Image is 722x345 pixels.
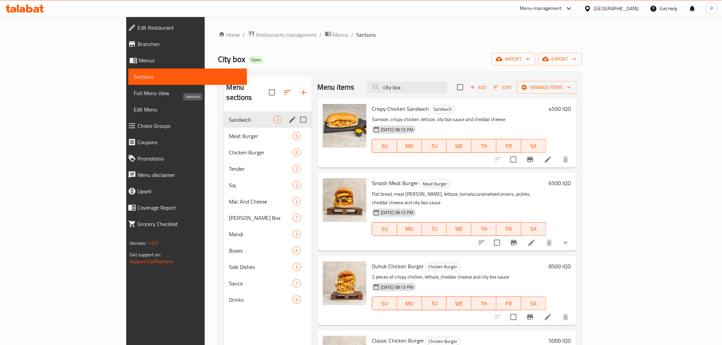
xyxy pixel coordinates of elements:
span: Menus [139,56,241,64]
span: Menu disclaimer [138,171,241,179]
span: TU [425,141,444,151]
span: Boxes [229,246,292,255]
span: MO [400,299,419,309]
div: Sauce7 [224,275,312,291]
button: SU [372,222,397,236]
span: Side Dishes [229,263,292,271]
span: Branches [138,40,241,48]
span: Saj [229,181,292,189]
div: items [292,263,301,271]
span: [DATE] 08:13 PM [378,209,416,216]
span: Version: [130,239,146,247]
li: / [351,31,354,39]
button: TU [422,139,447,153]
span: Duhok Chicken Burger [372,261,424,271]
span: 7 [293,215,301,221]
button: export [538,53,582,65]
a: Edit Restaurant [122,19,247,36]
button: Sort [492,82,514,93]
button: edit [287,115,298,125]
span: [PERSON_NAME] Box [229,214,292,222]
span: Mac And Cheese [229,197,292,206]
span: import [497,55,530,63]
div: items [292,230,301,238]
svg: Show Choices [562,239,570,247]
span: 2 [274,117,281,123]
span: Meat Burger [420,180,450,188]
span: 3 [293,264,301,270]
button: MO [397,297,422,310]
input: search [367,81,447,93]
span: Upsell [138,187,241,195]
span: Restaurants management [256,31,317,39]
button: MO [397,139,422,153]
a: Branches [122,36,247,52]
div: items [292,197,301,206]
span: FR [499,224,519,234]
button: delete [558,151,574,168]
p: 2 pieces of crispy chicken, lettuce, cheddar cheese and city box sauce [372,273,546,281]
div: Chicken Burger [425,263,460,271]
img: Crispy Chicken Sandwich [323,104,366,148]
span: Full Menu View [134,89,241,97]
h2: Menu sections [227,82,269,103]
span: 6 [293,149,301,156]
span: Coverage Report [138,204,241,212]
button: delete [558,309,574,325]
a: Menus [325,30,349,39]
div: items [292,279,301,287]
div: Sandwich2edit [224,111,312,128]
div: Side Dishes3 [224,259,312,275]
span: MO [400,224,419,234]
span: Sauce [229,279,292,287]
button: Branch-specific-item [522,309,538,325]
a: Full Menu View [128,85,247,101]
button: MO [397,222,422,236]
p: Flat bread, meat [PERSON_NAME], lettuce, tomato,caramelized onions, pickles, cheddar cheese and c... [372,190,546,207]
span: Edit Restaurant [138,24,241,32]
span: SU [375,224,394,234]
span: Select all sections [265,85,279,100]
span: SU [375,141,394,151]
span: Open [248,57,264,63]
h6: 6500 IQD [549,178,571,188]
span: [DATE] 08:13 PM [378,126,416,133]
a: Menu disclaimer [122,167,247,183]
button: SU [372,139,397,153]
span: Promotions [138,154,241,163]
span: 2 [293,166,301,172]
button: WE [447,297,472,310]
button: WE [447,222,472,236]
div: items [292,165,301,173]
button: SU [372,297,397,310]
span: Sort sections [279,84,295,101]
div: Meat Burger [229,132,292,140]
span: FR [499,141,519,151]
span: Select to update [490,236,504,250]
div: Mandi3 [224,226,312,242]
a: Edit menu item [544,155,552,164]
div: Menu-management [520,4,562,13]
button: import [492,53,535,65]
span: Sandwich [431,105,454,113]
a: Edit menu item [544,313,552,321]
span: 6 [293,247,301,254]
span: Drinks [229,296,292,304]
h6: 8500 IQD [549,261,571,271]
button: Manage items [517,81,577,94]
span: [DATE] 08:13 PM [378,284,416,290]
span: 2 [293,182,301,189]
div: Open [248,56,264,64]
span: Chicken Burger [229,148,292,156]
img: Duhok Chicken Burger [323,261,366,305]
span: FR [499,299,519,309]
button: FR [496,139,521,153]
a: Grocery Checklist [122,216,247,232]
li: / [320,31,322,39]
a: Sections [128,69,247,85]
button: SA [521,297,546,310]
span: Select section [453,80,467,94]
span: Sections [357,31,376,39]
